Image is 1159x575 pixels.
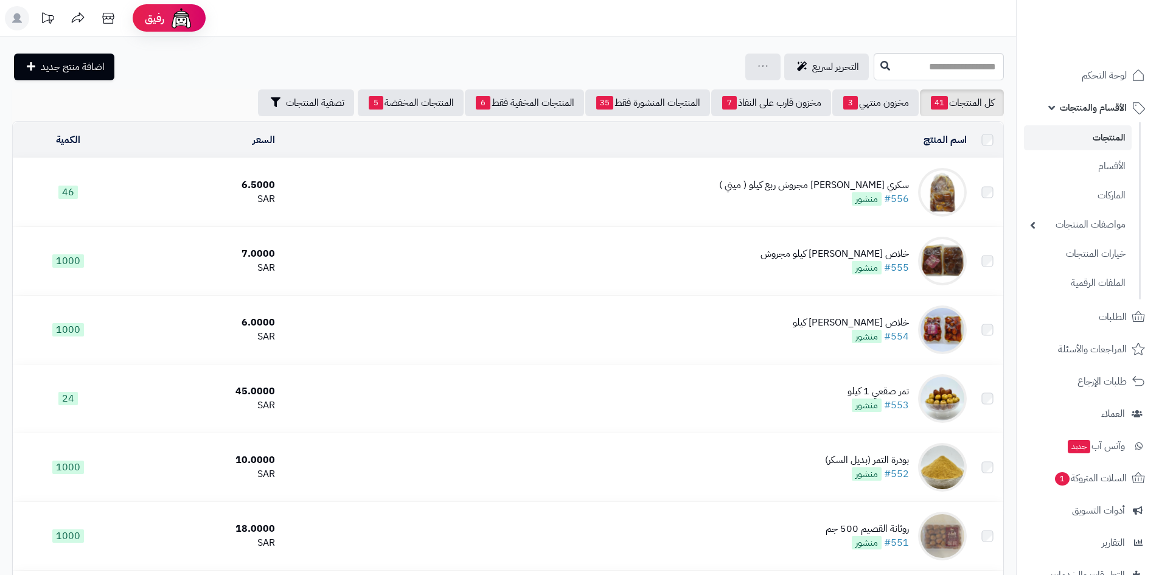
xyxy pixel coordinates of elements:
[918,512,967,560] img: روثانة القصيم 500 جم
[1101,405,1125,422] span: العملاء
[884,260,909,275] a: #555
[1024,302,1152,332] a: الطلبات
[847,385,909,399] div: تمر صقعي 1 كيلو
[596,96,613,110] span: 35
[358,89,464,116] a: المنتجات المخفضة5
[128,453,275,467] div: 10.0000
[128,522,275,536] div: 18.0000
[1024,335,1152,364] a: المراجعات والأسئلة
[918,305,967,354] img: خلاص القصيم ربع كيلو
[918,443,967,492] img: بودرة التمر (بديل السكر)
[852,330,882,343] span: منشور
[852,261,882,274] span: منشور
[793,316,909,330] div: خلاص [PERSON_NAME] كيلو
[1077,373,1127,390] span: طلبات الإرجاع
[1024,212,1132,238] a: مواصفات المنتجات
[920,89,1004,116] a: كل المنتجات41
[1054,470,1127,487] span: السلات المتروكة
[1024,61,1152,90] a: لوحة التحكم
[128,385,275,399] div: 45.0000
[711,89,831,116] a: مخزون قارب على النفاذ7
[258,89,354,116] button: تصفية المنتجات
[41,60,105,74] span: اضافة منتج جديد
[1072,502,1125,519] span: أدوات التسويق
[1024,367,1152,396] a: طلبات الإرجاع
[128,399,275,413] div: SAR
[128,316,275,330] div: 6.0000
[585,89,710,116] a: المنتجات المنشورة فقط35
[369,96,383,110] span: 5
[145,11,164,26] span: رفيق
[128,330,275,344] div: SAR
[884,398,909,413] a: #553
[56,133,80,147] a: الكمية
[128,192,275,206] div: SAR
[1082,67,1127,84] span: لوحة التحكم
[128,247,275,261] div: 7.0000
[252,133,275,147] a: السعر
[1024,153,1132,179] a: الأقسام
[476,96,490,110] span: 6
[722,96,737,110] span: 7
[1068,440,1090,453] span: جديد
[1024,464,1152,493] a: السلات المتروكة1
[918,237,967,285] img: خلاص القصيم ربع كيلو مجروش
[128,467,275,481] div: SAR
[884,192,909,206] a: #556
[1058,341,1127,358] span: المراجعات والأسئلة
[1024,496,1152,525] a: أدوات التسويق
[719,178,909,192] div: سكري [PERSON_NAME] مجروش ربع كيلو ( ميني )
[52,461,84,474] span: 1000
[465,89,584,116] a: المنتجات المخفية فقط6
[852,399,882,412] span: منشور
[852,467,882,481] span: منشور
[812,60,859,74] span: التحرير لسريع
[1024,270,1132,296] a: الملفات الرقمية
[1024,528,1152,557] a: التقارير
[52,529,84,543] span: 1000
[1099,308,1127,326] span: الطلبات
[1024,431,1152,461] a: وآتس آبجديد
[1024,241,1132,267] a: خيارات المنتجات
[924,133,967,147] a: اسم المنتج
[32,6,63,33] a: تحديثات المنصة
[884,535,909,550] a: #551
[128,261,275,275] div: SAR
[832,89,919,116] a: مخزون منتهي3
[14,54,114,80] a: اضافة منتج جديد
[52,254,84,268] span: 1000
[1067,437,1125,455] span: وآتس آب
[1055,472,1070,486] span: 1
[826,522,909,536] div: روثانة القصيم 500 جم
[760,247,909,261] div: خلاص [PERSON_NAME] كيلو مجروش
[1024,125,1132,150] a: المنتجات
[784,54,869,80] a: التحرير لسريع
[931,96,948,110] span: 41
[128,536,275,550] div: SAR
[852,192,882,206] span: منشور
[286,96,344,110] span: تصفية المنتجات
[884,467,909,481] a: #552
[58,186,78,199] span: 46
[169,6,193,30] img: ai-face.png
[1024,183,1132,209] a: الماركات
[825,453,909,467] div: بودرة التمر (بديل السكر)
[58,392,78,405] span: 24
[1060,99,1127,116] span: الأقسام والمنتجات
[128,178,275,192] div: 6.5000
[918,168,967,217] img: سكري ضميد يدوي مجروش ربع كيلو ( ميني )
[52,323,84,336] span: 1000
[1024,399,1152,428] a: العملاء
[1102,534,1125,551] span: التقارير
[918,374,967,423] img: تمر صقعي 1 كيلو
[843,96,858,110] span: 3
[884,329,909,344] a: #554
[852,536,882,549] span: منشور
